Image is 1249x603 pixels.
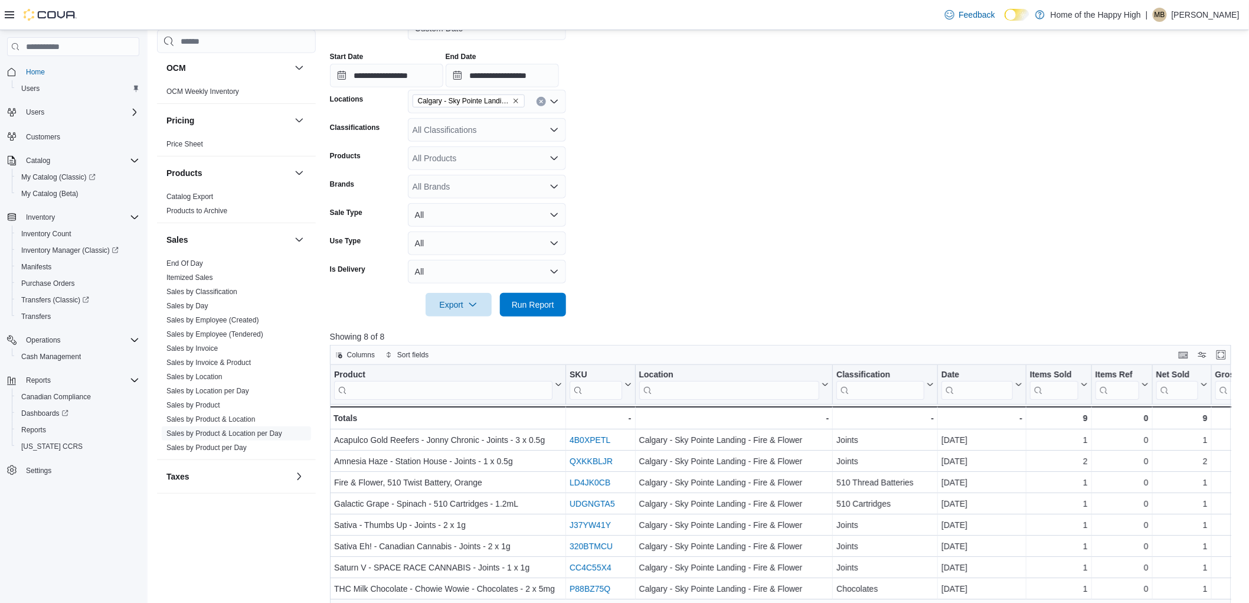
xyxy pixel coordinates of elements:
button: Sales [166,234,290,246]
div: 1 [1156,475,1208,490]
button: Cash Management [12,348,144,365]
span: Cash Management [17,350,139,364]
span: Sales by Day [166,301,208,311]
span: Purchase Orders [21,279,75,288]
div: 1 [1156,497,1208,511]
a: 4B0XPETL [570,435,610,445]
div: 9 [1156,411,1208,425]
button: Products [166,167,290,179]
div: - [639,411,829,425]
a: Purchase Orders [17,276,80,291]
a: Inventory Manager (Classic) [17,243,123,258]
button: Catalog [2,152,144,169]
span: Sales by Classification [166,287,237,296]
div: Amnesia Haze - Station House - Joints - 1 x 0.5g [334,454,562,468]
div: [DATE] [941,475,1022,490]
div: 510 Cartridges [836,497,934,511]
button: Display options [1195,348,1209,362]
span: Manifests [17,260,139,274]
p: Home of the Happy High [1051,8,1141,22]
button: Settings [2,462,144,479]
button: Enter fullscreen [1214,348,1228,362]
button: Purchase Orders [12,275,144,292]
button: Operations [21,333,66,347]
div: Sales [157,256,316,459]
div: THC Milk Chocolate - Chowie Wowie - Chocolates - 2 x 5mg [334,582,562,596]
div: Fire & Flower, 510 Twist Battery, Orange [334,475,562,490]
div: 1 [1030,497,1088,511]
button: OCM [292,61,306,75]
label: Use Type [330,236,361,246]
div: Products [157,190,316,223]
button: Columns [331,348,380,362]
button: Open list of options [550,125,559,135]
div: 510 Thread Batteries [836,475,934,490]
a: Feedback [940,3,1000,27]
span: Catalog Export [166,192,213,201]
div: Joints [836,518,934,532]
button: Catalog [21,154,55,168]
button: Home [2,63,144,80]
a: Dashboards [12,405,144,422]
img: Cova [24,9,77,21]
button: My Catalog (Beta) [12,185,144,202]
a: Inventory Count [17,227,76,241]
span: Products to Archive [166,206,227,216]
span: Settings [21,463,139,478]
a: Sales by Product & Location [166,415,256,423]
button: Classification [836,370,934,400]
a: [US_STATE] CCRS [17,439,87,454]
button: Inventory Count [12,226,144,242]
span: Inventory Count [21,229,71,239]
span: My Catalog (Classic) [17,170,139,184]
a: Settings [21,464,56,478]
div: Items Sold [1030,370,1078,381]
span: Sales by Employee (Tendered) [166,330,263,339]
div: Calgary - Sky Pointe Landing - Fire & Flower [639,433,829,447]
button: Manifests [12,259,144,275]
div: 0 [1096,539,1149,553]
span: Users [17,82,139,96]
div: Product [334,370,552,400]
span: Cash Management [21,352,81,361]
div: Calgary - Sky Pointe Landing - Fire & Flower [639,497,829,511]
a: P88BZ75Q [570,584,610,594]
button: Run Report [500,293,566,317]
span: Sales by Product & Location [166,415,256,424]
span: Transfers [21,312,51,321]
button: Inventory [21,210,60,224]
h3: Taxes [166,471,189,483]
button: Reports [2,372,144,389]
span: Inventory [26,213,55,222]
div: Joints [836,539,934,553]
div: Calgary - Sky Pointe Landing - Fire & Flower [639,475,829,490]
div: [DATE] [941,518,1022,532]
span: Inventory [21,210,139,224]
div: - [570,411,632,425]
div: Net Sold [1156,370,1198,381]
button: Products [292,166,306,180]
div: Product [334,370,552,381]
span: Price Sheet [166,139,203,149]
a: CC4C55X4 [570,563,612,572]
span: Export [433,293,485,317]
span: Customers [26,132,60,142]
a: Sales by Invoice [166,344,218,353]
span: Settings [26,466,51,475]
div: 1 [1030,560,1088,575]
span: Columns [347,350,375,360]
span: Transfers [17,309,139,324]
h3: Sales [166,234,188,246]
div: Date [941,370,1013,400]
div: SKU [570,370,622,381]
div: 0 [1096,433,1149,447]
h3: Pricing [166,115,194,126]
span: Sales by Invoice & Product [166,358,251,367]
div: 1 [1030,433,1088,447]
button: Open list of options [550,97,559,106]
a: Products to Archive [166,207,227,215]
button: SKU [570,370,632,400]
span: Dashboards [17,406,139,421]
a: My Catalog (Classic) [17,170,100,184]
a: Itemized Sales [166,273,213,282]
